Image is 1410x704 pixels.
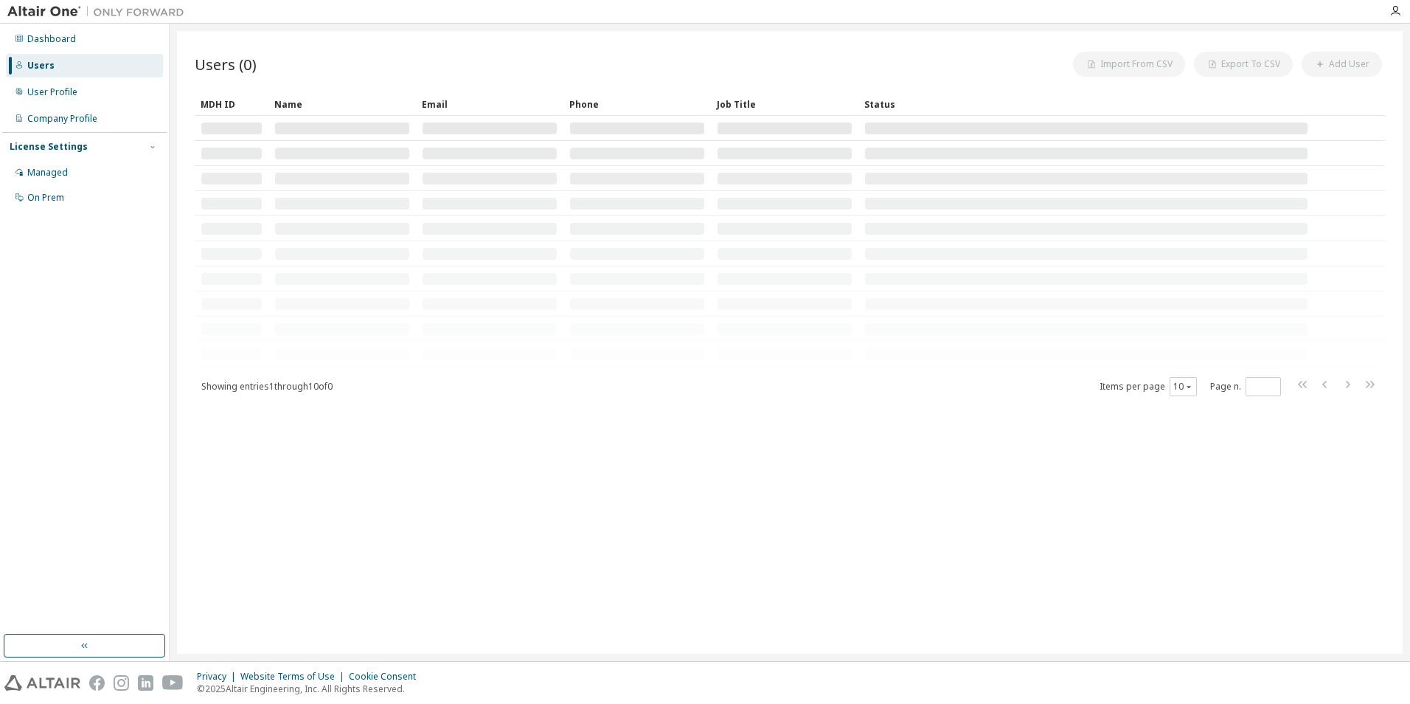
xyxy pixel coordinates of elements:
span: Page n. [1210,377,1281,396]
p: © 2025 Altair Engineering, Inc. All Rights Reserved. [197,683,425,695]
div: Dashboard [27,33,76,45]
div: Status [864,92,1308,116]
div: Phone [569,92,705,116]
div: MDH ID [201,92,263,116]
div: Job Title [717,92,852,116]
img: linkedin.svg [138,675,153,691]
img: facebook.svg [89,675,105,691]
div: License Settings [10,141,88,153]
button: Export To CSV [1194,52,1293,77]
span: Items per page [1100,377,1197,396]
div: Users [27,60,55,72]
div: Email [422,92,558,116]
button: Add User [1302,52,1382,77]
div: Company Profile [27,113,97,125]
span: Users (0) [195,54,257,75]
div: On Prem [27,192,64,204]
span: Showing entries 1 through 10 of 0 [201,380,333,393]
div: Website Terms of Use [240,671,349,683]
img: altair_logo.svg [4,675,80,691]
div: Managed [27,167,68,179]
img: instagram.svg [114,675,129,691]
button: Import From CSV [1073,52,1185,77]
img: Altair One [7,4,192,19]
img: youtube.svg [162,675,184,691]
div: Name [274,92,410,116]
div: Privacy [197,671,240,683]
div: User Profile [27,86,77,98]
button: 10 [1173,381,1193,393]
div: Cookie Consent [349,671,425,683]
